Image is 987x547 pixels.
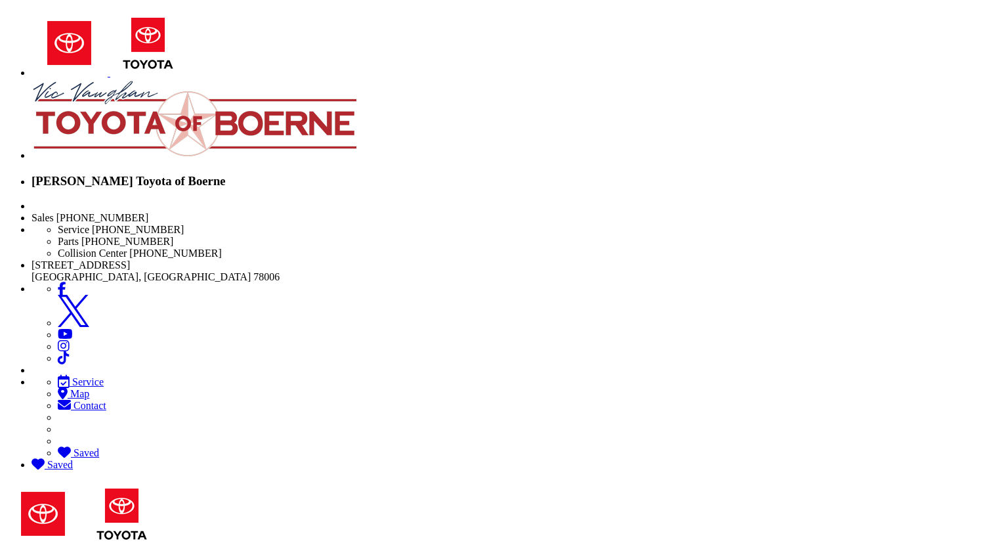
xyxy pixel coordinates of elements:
span: Parts [58,236,79,247]
a: My Saved Vehicles [58,447,982,459]
a: Twitter: Click to visit our Twitter page [58,317,89,328]
span: Collision Center [58,248,127,259]
img: Toyota [31,11,108,76]
span: Map [70,388,89,399]
a: TikTok: Click to visit our TikTok page [58,353,70,364]
img: Toyota [110,11,186,76]
a: Service [58,376,982,388]
a: My Saved Vehicles [31,459,982,471]
span: [PHONE_NUMBER] [92,224,184,235]
img: Vic Vaughan Toyota of Boerne [31,79,360,159]
a: Contact [58,400,982,412]
span: [PHONE_NUMBER] [56,212,148,223]
span: [PHONE_NUMBER] [81,236,173,247]
a: Map [58,388,982,400]
span: [PHONE_NUMBER] [129,248,221,259]
a: Facebook: Click to visit our Facebook page [58,283,66,294]
a: YouTube: Click to visit our YouTube page [58,329,73,340]
span: Sales [31,212,54,223]
span: Service [58,224,89,235]
span: Service [72,376,104,387]
img: Toyota [5,481,81,547]
li: [STREET_ADDRESS] [GEOGRAPHIC_DATA], [GEOGRAPHIC_DATA] 78006 [31,259,982,283]
span: Contact [73,400,106,411]
img: Toyota [84,481,160,547]
span: Saved [47,459,73,470]
a: Instagram: Click to visit our Instagram page [58,341,70,352]
h3: [PERSON_NAME] Toyota of Boerne [31,174,982,188]
span: Saved [73,447,99,458]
